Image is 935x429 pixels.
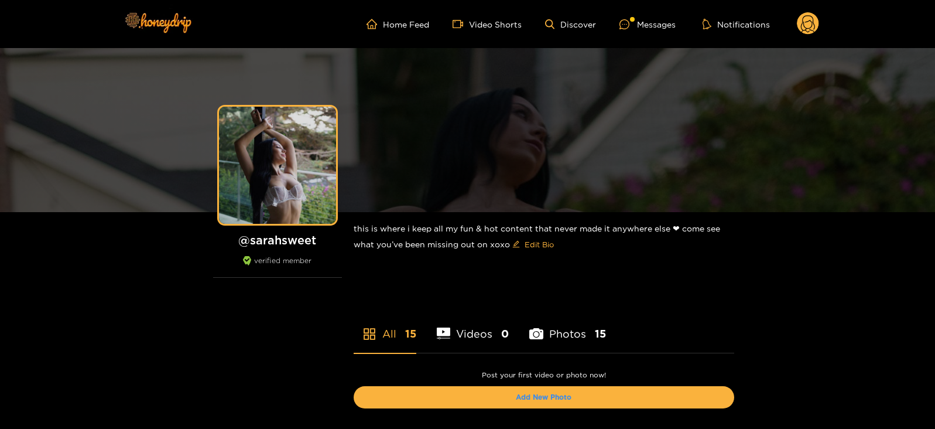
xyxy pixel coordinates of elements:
span: Edit Bio [525,239,554,250]
li: Photos [529,300,606,353]
button: Notifications [699,18,773,30]
span: edit [512,240,520,249]
a: Video Shorts [453,19,522,29]
div: this is where i keep all my fun & hot content that never made it anywhere else ❤︎︎ come see what ... [354,212,734,263]
span: 15 [595,326,606,341]
span: 0 [501,326,509,341]
button: Add New Photo [354,386,734,408]
li: All [354,300,416,353]
h1: @ sarahsweet [213,233,342,247]
span: video-camera [453,19,469,29]
a: Discover [545,19,596,29]
span: home [367,19,383,29]
div: Messages [619,18,676,31]
span: 15 [405,326,416,341]
div: verified member [213,256,342,278]
a: Add New Photo [516,393,571,401]
a: Home Feed [367,19,429,29]
button: editEdit Bio [510,235,556,254]
p: Post your first video or photo now! [354,371,734,379]
span: appstore [362,327,376,341]
li: Videos [437,300,509,353]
